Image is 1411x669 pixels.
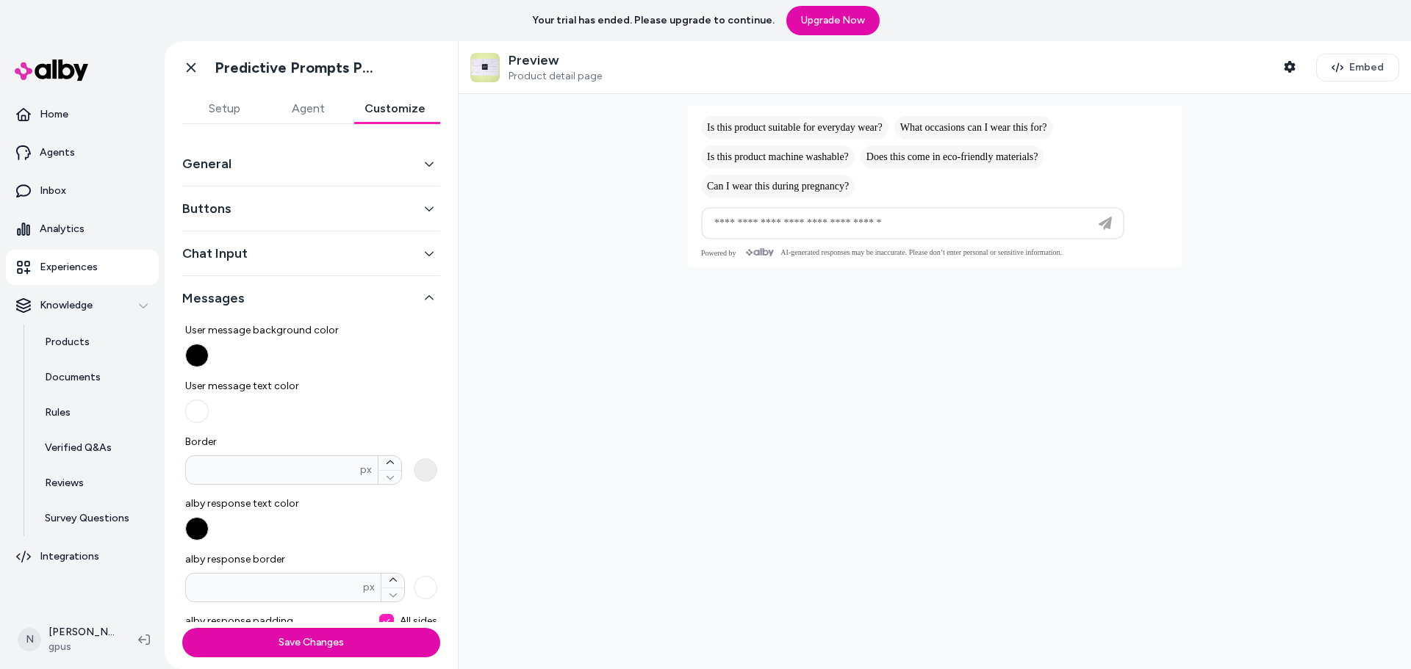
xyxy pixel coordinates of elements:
[185,496,437,511] span: alby response text color
[1316,54,1399,82] button: Embed
[15,59,88,81] img: alby Logo
[45,335,90,350] p: Products
[49,625,115,640] p: [PERSON_NAME]
[30,430,159,466] a: Verified Q&As
[182,198,440,219] button: Buttons
[381,574,404,587] button: alby response borderpx
[6,211,159,247] a: Analytics
[182,153,440,174] button: General
[6,288,159,323] button: Knowledge
[186,463,360,477] input: Borderpx
[414,458,437,482] button: Borderpx
[185,552,437,567] span: alby response border
[40,260,98,275] p: Experiences
[9,616,126,663] button: N[PERSON_NAME]gpus
[185,517,209,540] button: alby response text color
[30,501,159,536] a: Survey Questions
[185,435,437,449] span: Border
[786,6,880,35] a: Upgrade Now
[381,587,404,602] button: alby response borderpx
[400,614,437,629] span: All sides
[45,511,129,526] p: Survey Questions
[185,379,437,394] span: User message text color
[30,360,159,395] a: Documents
[379,614,394,629] button: All sides
[6,539,159,574] a: Integrations
[40,298,93,313] p: Knowledge
[45,370,101,385] p: Documents
[40,222,85,236] p: Analytics
[414,576,437,599] button: alby response borderpx
[378,470,401,485] button: Borderpx
[40,107,68,122] p: Home
[6,97,159,132] a: Home
[30,466,159,501] a: Reviews
[6,135,159,170] a: Agents
[378,456,401,470] button: Borderpx
[40,145,75,160] p: Agents
[30,395,159,430] a: Rules
[350,94,440,123] button: Customize
[182,94,266,123] button: Setup
[1349,60,1384,75] span: Embed
[45,405,71,420] p: Rules
[182,243,440,264] button: Chat Input
[6,173,159,209] a: Inbox
[182,288,440,308] button: Messages
[185,344,209,367] button: User message background color
[186,580,363,595] input: alby response borderpx
[470,53,500,82] img: Gap Open Value SVC
[509,70,602,83] span: Product detail page
[40,549,99,564] p: Integrations
[45,476,84,491] p: Reviews
[30,325,159,360] a: Products
[45,441,112,455] p: Verified Q&As
[360,463,372,477] span: px
[185,614,437,629] label: alby response padding
[18,628,41,651] span: N
[49,640,115,654] span: gpus
[182,308,440,667] div: Messages
[182,628,440,657] button: Save Changes
[40,184,66,198] p: Inbox
[266,94,350,123] button: Agent
[532,13,775,28] p: Your trial has ended. Please upgrade to continue.
[215,59,380,77] h1: Predictive Prompts PDP
[6,250,159,285] a: Experiences
[509,52,602,69] p: Preview
[185,399,209,423] button: User message text color
[363,580,375,595] span: px
[185,323,437,338] span: User message background color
